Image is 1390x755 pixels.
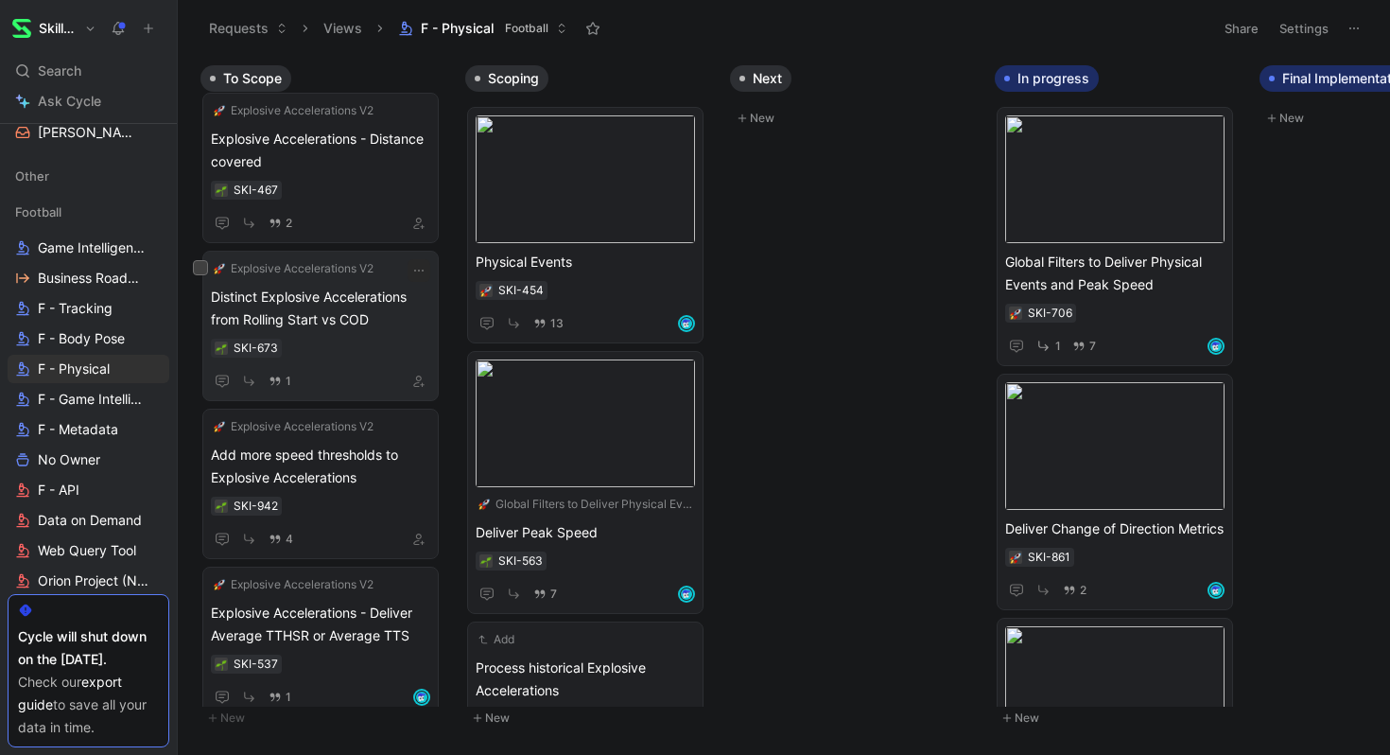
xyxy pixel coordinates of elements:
[995,65,1099,92] button: In progress
[18,625,159,671] div: Cycle will shut down on the [DATE].
[458,57,722,739] div: ScopingNew
[8,506,169,535] a: Data on Demand
[286,376,291,387] span: 1
[286,218,292,229] span: 2
[216,501,227,513] img: 🌱
[1010,308,1021,320] img: 🚀
[38,481,79,500] span: F - API
[498,281,544,300] div: SKI-454
[8,385,169,413] a: F - Game Intelligence
[214,421,225,432] img: 🚀
[215,184,228,197] button: 🌱
[1069,336,1100,357] button: 7
[479,554,493,568] button: 🌱
[211,128,430,173] span: Explosive Accelerations - Distance covered
[390,14,576,43] button: F - PhysicalFootball
[193,57,458,739] div: To ScopeNew
[476,495,695,514] button: 🚀Global Filters to Deliver Physical Events and Peak Speed
[8,162,169,190] div: Other
[1017,69,1089,88] span: In progress
[39,20,77,37] h1: SkillCorner
[234,181,278,200] div: SKI-467
[1005,115,1225,243] img: 7b2f8aa2-5dc4-42be-8c65-c75b1bca0bf9.png
[480,286,492,297] img: 🚀
[211,444,430,489] span: Add more speed thresholds to Explosive Accelerations
[465,707,715,729] button: New
[1216,15,1267,42] button: Share
[214,263,225,274] img: 🚀
[415,691,428,704] img: avatar
[202,567,439,717] a: 🚀Explosive Accelerations V2Explosive Accelerations - Deliver Average TTHSR or Average TTS1avatar
[231,575,374,594] span: Explosive Accelerations V2
[38,123,143,142] span: [PERSON_NAME]
[38,420,118,439] span: F - Metadata
[1055,341,1061,352] span: 1
[465,65,548,92] button: Scoping
[476,521,695,544] span: Deliver Peak Speed
[215,342,228,355] button: 🌱
[265,371,295,392] button: 1
[215,658,228,671] button: 🌱
[38,390,147,409] span: F - Game Intelligence
[488,69,539,88] span: Scoping
[214,105,225,116] img: 🚀
[8,325,169,353] a: F - Body Pose
[1028,548,1070,567] div: SKI-861
[1209,584,1223,597] img: avatar
[234,655,278,674] div: SKI-537
[530,584,561,605] button: 7
[223,69,282,88] span: To Scope
[987,57,1252,739] div: In progressNew
[530,313,567,334] button: 13
[550,318,564,329] span: 13
[8,162,169,196] div: Other
[730,107,980,130] button: New
[480,556,492,568] img: 🌱
[15,202,61,221] span: Football
[8,446,169,474] a: No Owner
[216,659,227,671] img: 🌱
[476,360,695,487] img: 1f077822-1b0c-4ee7-8775-d6365a266416.jpg
[476,115,695,243] img: 22c8eda8-c98f-4893-90d7-141da2890ede.jpg
[680,317,693,330] img: avatar
[211,417,376,436] button: 🚀Explosive Accelerations V2
[550,588,557,600] span: 7
[8,57,169,85] div: Search
[265,213,296,234] button: 2
[8,87,169,115] a: Ask Cycle
[234,497,278,516] div: SKI-942
[478,499,490,510] img: 🚀
[214,579,225,590] img: 🚀
[1059,580,1090,601] button: 2
[38,360,110,378] span: F - Physical
[231,101,374,120] span: Explosive Accelerations V2
[479,284,493,297] button: 🚀
[8,15,101,42] button: SkillCornerSkillCorner
[467,107,704,343] a: Physical Events13avatar
[730,65,791,92] button: Next
[265,687,295,708] button: 1
[38,571,150,590] span: Orion Project (New Web App)
[8,567,169,595] a: Orion Project (New Web App)
[1009,307,1022,320] div: 🚀
[498,552,543,571] div: SKI-563
[722,57,987,139] div: NextNew
[8,234,169,262] a: Game Intelligence Bugs
[1028,304,1072,323] div: SKI-706
[995,707,1244,729] button: New
[211,101,376,120] button: 🚀Explosive Accelerations V2
[467,351,704,614] a: 🚀Global Filters to Deliver Physical Events and Peak SpeedDeliver Peak Speed7avatar
[505,19,548,38] span: Football
[38,299,113,318] span: F - Tracking
[1005,382,1225,510] img: 859de120-9768-47b1-a00b-f8a381a468c3.jpg
[1271,15,1337,42] button: Settings
[1005,251,1225,296] span: Global Filters to Deliver Physical Events and Peak Speed
[231,417,374,436] span: Explosive Accelerations V2
[234,339,278,358] div: SKI-673
[38,238,148,257] span: Game Intelligence Bugs
[38,450,100,469] span: No Owner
